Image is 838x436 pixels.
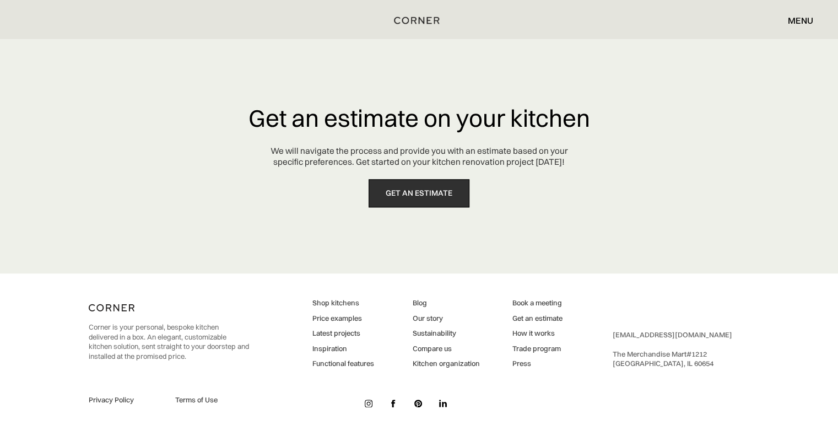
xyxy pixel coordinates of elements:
div: ‍ The Merchandise Mart #1212 ‍ [GEOGRAPHIC_DATA], IL 60654 [613,330,732,369]
div: menu [788,16,813,25]
a: get an estimate [369,179,469,207]
a: Our story [412,314,479,324]
a: Get an estimate [512,314,563,324]
a: Functional features [312,359,374,369]
p: Corner is your personal, bespoke kitchen delivered in a box. An elegant, customizable kitchen sol... [89,322,249,361]
a: How it works [512,329,563,338]
a: Inspiration [312,344,374,354]
a: Blog [412,298,479,308]
a: Kitchen organization [412,359,479,369]
a: Shop kitchens [312,298,374,308]
a: Price examples [312,314,374,324]
a: Book a meeting [512,298,563,308]
a: Press [512,359,563,369]
a: Privacy Policy [89,395,163,405]
a: home [386,13,452,28]
h3: Get an estimate on your kitchen [248,105,590,131]
div: menu [777,11,813,30]
a: Latest projects [312,329,374,338]
div: We will navigate the process and provide you with an estimate based on your specific preferences.... [271,146,568,169]
a: Terms of Use [175,395,249,405]
a: Trade program [512,344,563,354]
a: [EMAIL_ADDRESS][DOMAIN_NAME] [613,330,732,339]
a: Sustainability [412,329,479,338]
a: Compare us [412,344,479,354]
